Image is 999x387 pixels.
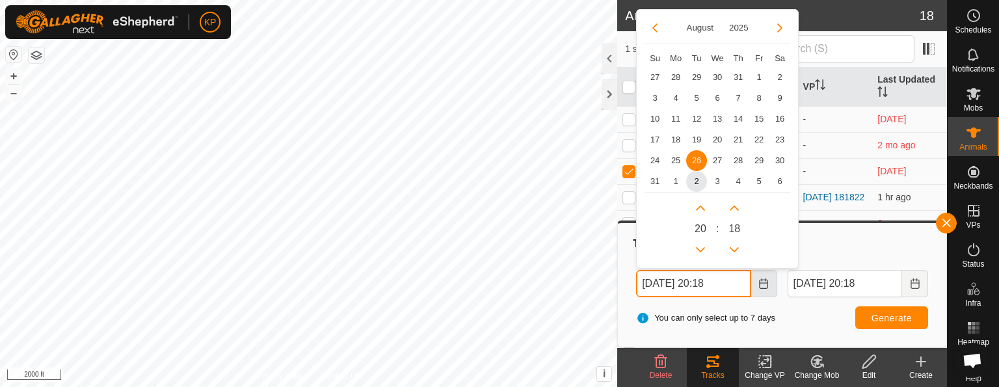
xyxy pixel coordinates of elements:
[803,218,806,228] app-display-virtual-paddock-transition: -
[902,270,928,297] button: Choose Date
[749,171,769,192] td: 5
[855,306,928,329] button: Generate
[955,26,991,34] span: Schedules
[692,53,702,63] span: Tu
[952,65,994,73] span: Notifications
[798,68,873,107] th: VP
[29,47,44,63] button: Map Layers
[665,67,686,88] span: 28
[6,68,21,84] button: +
[728,150,749,171] td: 28
[769,129,790,150] td: 23
[690,239,711,260] p-button: Previous Hour
[965,375,981,382] span: Help
[877,348,911,358] span: 2 Sept 2025, 6:55 pm
[959,143,987,151] span: Animals
[631,236,933,252] div: Tracks
[716,221,719,237] span: :
[962,260,984,268] span: Status
[749,129,769,150] td: 22
[724,20,754,35] button: Choose Year
[957,338,989,346] span: Heatmap
[204,16,217,29] span: KP
[690,198,711,219] p-button: Next Hour
[769,150,790,171] td: 30
[728,221,740,237] span: 18
[965,299,981,307] span: Infra
[686,67,707,88] td: 29
[775,53,785,63] span: Sa
[791,369,843,381] div: Change Mob
[645,109,665,129] td: 10
[707,171,728,192] td: 3
[635,81,646,92] p-sorticon: Activate to sort
[755,53,763,63] span: Fr
[877,114,906,124] span: 3 Aug 2025, 8:08 pm
[665,150,686,171] td: 25
[686,109,707,129] td: 12
[877,140,915,150] span: 4 June 2025, 1:23 am
[757,35,914,62] input: Search (S)
[895,369,947,381] div: Create
[665,171,686,192] td: 1
[687,369,739,381] div: Tracks
[953,182,992,190] span: Neckbands
[749,150,769,171] td: 29
[769,88,790,109] span: 9
[686,129,707,150] td: 19
[739,369,791,381] div: Change VP
[724,198,745,219] p-button: Next Minute
[728,171,749,192] td: 4
[728,109,749,129] td: 14
[707,150,728,171] td: 27
[686,171,707,192] span: 2
[769,171,790,192] span: 6
[749,88,769,109] span: 8
[843,369,895,381] div: Edit
[769,109,790,129] td: 16
[665,109,686,129] td: 11
[707,129,728,150] td: 20
[645,171,665,192] span: 31
[749,109,769,129] td: 15
[749,67,769,88] td: 1
[665,129,686,150] td: 18
[645,67,665,88] td: 27
[645,150,665,171] td: 24
[724,239,745,260] p-button: Previous Minute
[645,129,665,150] td: 17
[815,81,825,92] p-sorticon: Activate to sort
[728,129,749,150] span: 21
[636,9,799,269] div: Choose Date
[6,85,21,101] button: –
[803,140,806,150] app-display-virtual-paddock-transition: -
[650,371,673,380] span: Delete
[665,88,686,109] td: 4
[603,368,606,379] span: i
[728,67,749,88] span: 31
[645,18,665,38] button: Previous Month
[645,88,665,109] td: 3
[955,343,990,378] a: Open chat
